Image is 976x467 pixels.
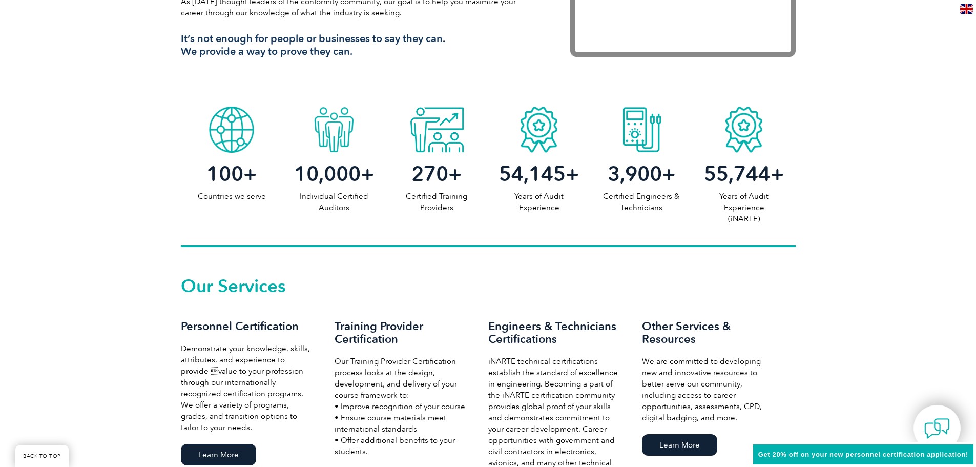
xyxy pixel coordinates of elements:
p: Years of Audit Experience (iNARTE) [693,191,795,225]
a: Learn More [181,444,256,465]
h3: Other Services & Resources [642,320,775,346]
h3: It’s not enough for people or businesses to say they can. We provide a way to prove they can. [181,32,539,58]
h2: + [590,166,693,182]
h2: + [385,166,488,182]
span: 270 [411,161,448,186]
p: We are committed to developing new and innovative resources to better serve our community, includ... [642,356,775,423]
p: Years of Audit Experience [488,191,590,213]
a: Learn More [642,434,717,456]
h2: + [181,166,283,182]
span: 10,000 [294,161,361,186]
a: BACK TO TOP [15,445,69,467]
span: 100 [206,161,243,186]
span: Get 20% off on your new personnel certification application! [758,451,968,458]
h3: Personnel Certification [181,320,314,333]
span: 55,744 [704,161,771,186]
h3: Training Provider Certification [335,320,468,346]
h2: Our Services [181,278,796,294]
p: Certified Training Providers [385,191,488,213]
p: Demonstrate your knowledge, skills, attributes, and experience to provide value to your professi... [181,343,314,433]
span: 54,145 [499,161,566,186]
h2: + [693,166,795,182]
p: Individual Certified Auditors [283,191,385,213]
h2: + [283,166,385,182]
h2: + [488,166,590,182]
span: 3,900 [608,161,662,186]
img: contact-chat.png [924,416,950,441]
p: Our Training Provider Certification process looks at the design, development, and delivery of you... [335,356,468,457]
p: Countries we serve [181,191,283,202]
p: Certified Engineers & Technicians [590,191,693,213]
img: en [960,4,973,14]
h3: Engineers & Technicians Certifications [488,320,621,346]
